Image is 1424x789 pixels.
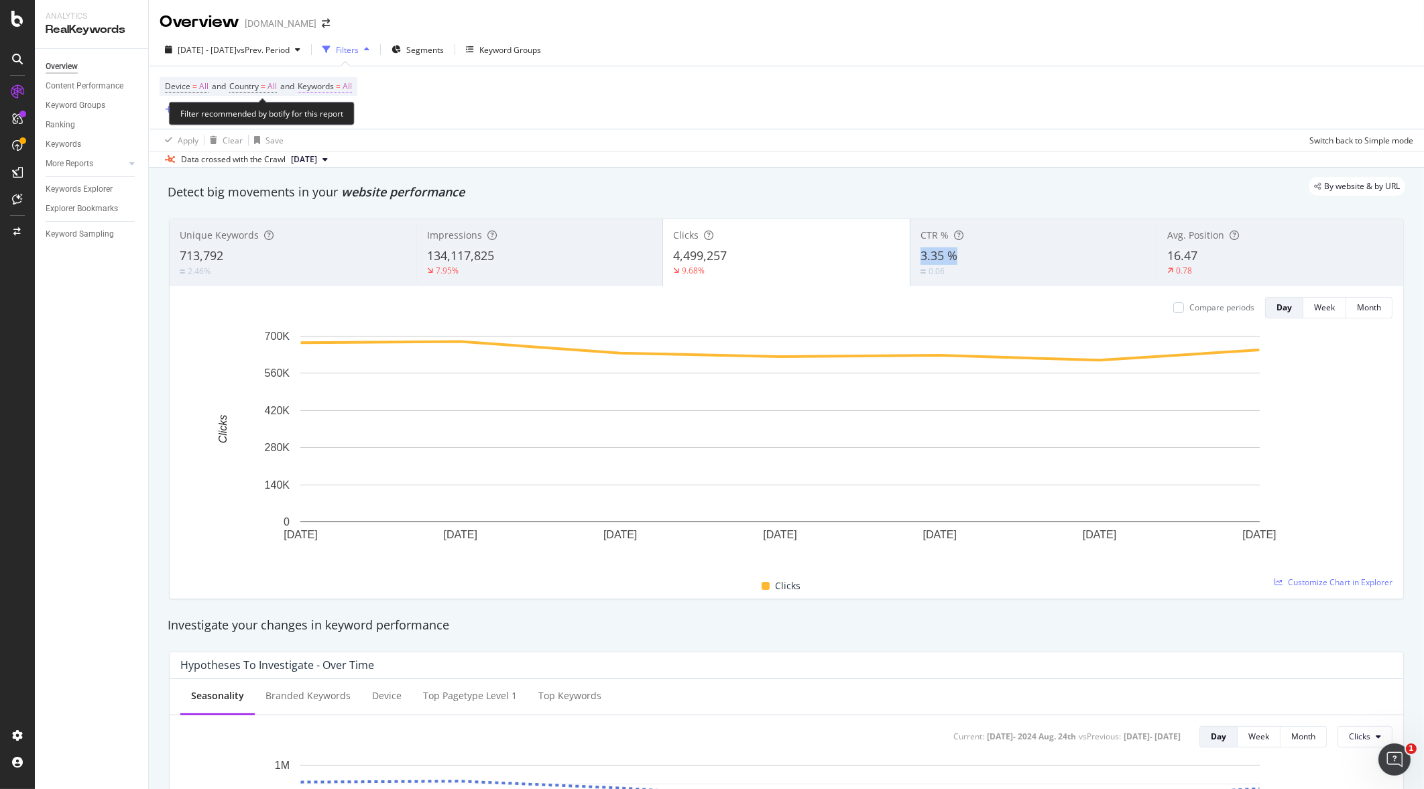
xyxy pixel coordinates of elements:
[1303,297,1346,318] button: Week
[265,405,290,416] text: 420K
[1167,247,1197,263] span: 16.47
[191,689,244,703] div: Seasonality
[46,137,139,151] a: Keywords
[1211,731,1226,742] div: Day
[1309,177,1405,196] div: legacy label
[987,731,1076,742] div: [DATE] - 2024 Aug. 24th
[336,44,359,56] div: Filters
[249,129,284,151] button: Save
[178,44,237,56] span: [DATE] - [DATE]
[461,39,546,60] button: Keyword Groups
[444,529,477,540] text: [DATE]
[275,760,290,771] text: 1M
[180,269,185,274] img: Equal
[1189,302,1254,313] div: Compare periods
[46,202,139,216] a: Explorer Bookmarks
[1238,726,1281,747] button: Week
[317,39,375,60] button: Filters
[46,157,125,171] a: More Reports
[46,182,139,196] a: Keywords Explorer
[1324,182,1400,190] span: By website & by URL
[1281,726,1327,747] button: Month
[1124,731,1181,742] div: [DATE] - [DATE]
[372,689,402,703] div: Device
[298,80,334,92] span: Keywords
[923,529,957,540] text: [DATE]
[204,129,243,151] button: Clear
[212,80,226,92] span: and
[291,154,317,166] span: 2024 Jul. 27th
[1199,726,1238,747] button: Day
[921,247,957,263] span: 3.35 %
[280,80,294,92] span: and
[1248,731,1269,742] div: Week
[1083,529,1116,540] text: [DATE]
[336,80,341,92] span: =
[1079,731,1121,742] div: vs Previous :
[775,578,800,594] span: Clicks
[237,44,290,56] span: vs Prev. Period
[286,151,333,168] button: [DATE]
[165,80,190,92] span: Device
[265,689,351,703] div: Branded Keywords
[160,102,213,118] button: Add Filter
[1277,302,1292,313] div: Day
[436,265,459,276] div: 7.95%
[46,99,105,113] div: Keyword Groups
[265,479,290,491] text: 140K
[682,265,705,276] div: 9.68%
[265,330,290,342] text: 700K
[217,415,229,444] text: Clicks
[46,79,139,93] a: Content Performance
[343,77,352,96] span: All
[46,11,137,22] div: Analytics
[1167,229,1224,241] span: Avg. Position
[1378,743,1411,776] iframe: Intercom live chat
[1265,297,1303,318] button: Day
[181,154,286,166] div: Data crossed with the Crawl
[180,658,374,672] div: Hypotheses to Investigate - Over Time
[1349,731,1370,742] span: Clicks
[168,617,1405,634] div: Investigate your changes in keyword performance
[160,11,239,34] div: Overview
[160,39,306,60] button: [DATE] - [DATE]vsPrev. Period
[180,329,1380,562] svg: A chart.
[46,202,118,216] div: Explorer Bookmarks
[46,22,137,38] div: RealKeywords
[763,529,796,540] text: [DATE]
[673,247,727,263] span: 4,499,257
[386,39,449,60] button: Segments
[268,77,277,96] span: All
[46,182,113,196] div: Keywords Explorer
[245,17,316,30] div: [DOMAIN_NAME]
[46,99,139,113] a: Keyword Groups
[1357,302,1381,313] div: Month
[223,135,243,146] div: Clear
[427,247,494,263] span: 134,117,825
[1274,576,1392,588] a: Customize Chart in Explorer
[46,137,81,151] div: Keywords
[1288,576,1392,588] span: Customize Chart in Explorer
[322,19,330,28] div: arrow-right-arrow-left
[169,102,355,125] div: Filter recommended by botify for this report
[1291,731,1315,742] div: Month
[46,157,93,171] div: More Reports
[284,529,317,540] text: [DATE]
[265,367,290,379] text: 560K
[180,247,223,263] span: 713,792
[406,44,444,56] span: Segments
[479,44,541,56] div: Keyword Groups
[1346,297,1392,318] button: Month
[46,118,75,132] div: Ranking
[603,529,637,540] text: [DATE]
[46,227,114,241] div: Keyword Sampling
[46,60,78,74] div: Overview
[180,229,259,241] span: Unique Keywords
[1338,726,1392,747] button: Clicks
[538,689,601,703] div: Top Keywords
[423,689,517,703] div: Top pagetype Level 1
[673,229,699,241] span: Clicks
[1314,302,1335,313] div: Week
[921,269,926,274] img: Equal
[192,80,197,92] span: =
